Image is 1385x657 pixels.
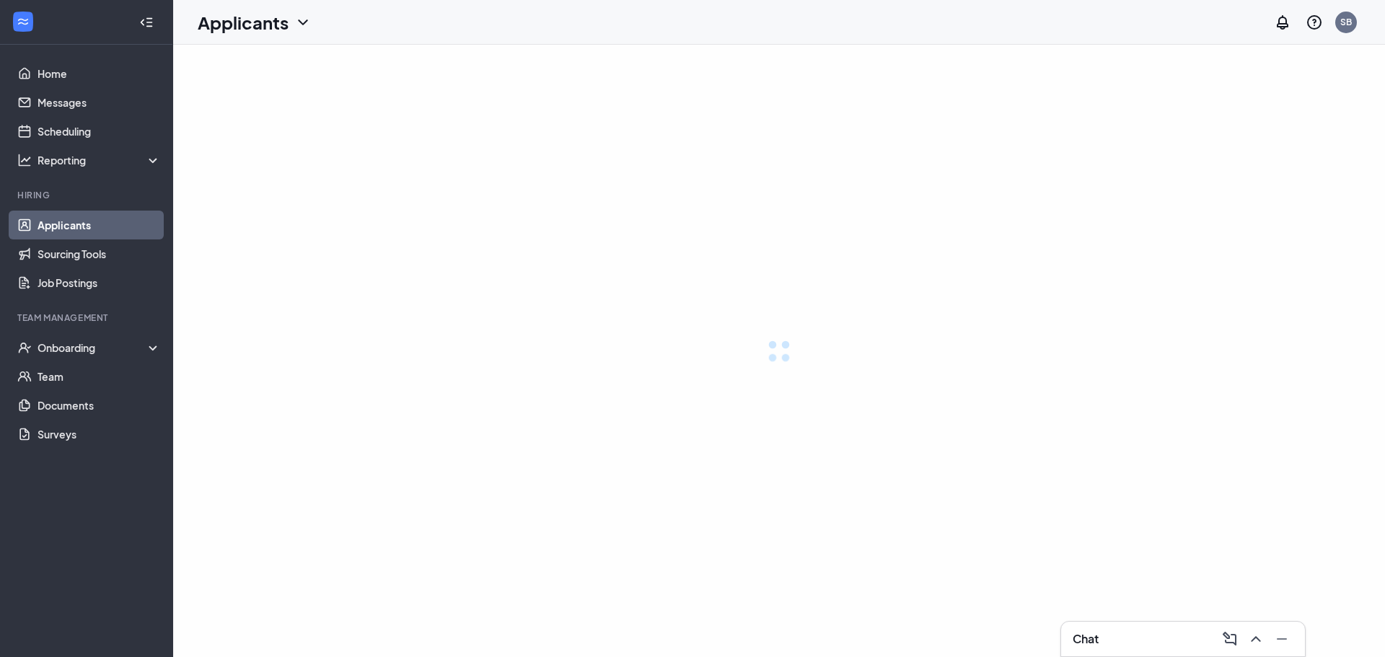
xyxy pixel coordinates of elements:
[38,211,161,239] a: Applicants
[1270,627,1293,651] button: Minimize
[17,312,158,324] div: Team Management
[38,362,161,391] a: Team
[139,15,154,30] svg: Collapse
[38,340,149,355] div: Onboarding
[198,10,289,35] h1: Applicants
[38,391,161,420] a: Documents
[38,268,161,297] a: Job Postings
[17,340,32,355] svg: UserCheck
[38,59,161,88] a: Home
[17,189,158,201] div: Hiring
[1244,627,1267,651] button: ChevronUp
[1306,14,1323,31] svg: QuestionInfo
[38,153,162,167] div: Reporting
[17,153,32,167] svg: Analysis
[38,420,161,449] a: Surveys
[1274,14,1291,31] svg: Notifications
[1247,630,1265,648] svg: ChevronUp
[1073,631,1099,647] h3: Chat
[1273,630,1291,648] svg: Minimize
[1221,630,1239,648] svg: ComposeMessage
[38,88,161,117] a: Messages
[294,14,312,31] svg: ChevronDown
[38,239,161,268] a: Sourcing Tools
[1340,16,1352,28] div: SB
[38,117,161,146] a: Scheduling
[16,14,30,29] svg: WorkstreamLogo
[1218,627,1241,651] button: ComposeMessage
